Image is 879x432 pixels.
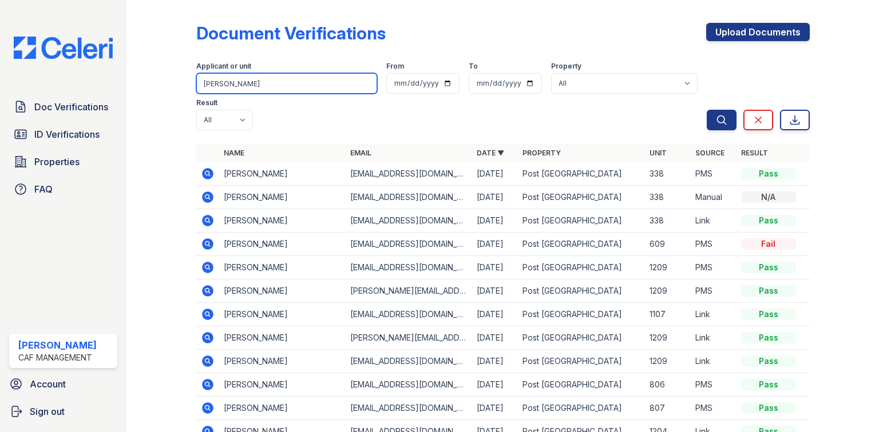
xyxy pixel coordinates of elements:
[691,279,737,303] td: PMS
[518,162,644,186] td: Post [GEOGRAPHIC_DATA]
[691,373,737,397] td: PMS
[691,256,737,279] td: PMS
[645,350,691,373] td: 1209
[472,256,518,279] td: [DATE]
[472,209,518,233] td: [DATE]
[219,233,346,256] td: [PERSON_NAME]
[472,279,518,303] td: [DATE]
[518,256,644,279] td: Post [GEOGRAPHIC_DATA]
[477,149,504,157] a: Date ▼
[5,400,122,423] a: Sign out
[645,186,691,209] td: 338
[196,62,251,71] label: Applicant or unit
[219,397,346,420] td: [PERSON_NAME]
[741,149,768,157] a: Result
[691,186,737,209] td: Manual
[5,37,122,59] img: CE_Logo_Blue-a8612792a0a2168367f1c8372b55b34899dd931a85d93a1a3d3e32e68fde9ad4.png
[741,309,796,320] div: Pass
[346,162,472,186] td: [EMAIL_ADDRESS][DOMAIN_NAME]
[691,350,737,373] td: Link
[346,279,472,303] td: [PERSON_NAME][EMAIL_ADDRESS][DOMAIN_NAME]
[645,326,691,350] td: 1209
[5,373,122,395] a: Account
[34,100,108,114] span: Doc Verifications
[645,303,691,326] td: 1107
[551,62,581,71] label: Property
[346,373,472,397] td: [EMAIL_ADDRESS][DOMAIN_NAME]
[472,162,518,186] td: [DATE]
[741,191,796,203] div: N/A
[518,373,644,397] td: Post [GEOGRAPHIC_DATA]
[741,402,796,414] div: Pass
[741,285,796,297] div: Pass
[196,23,386,43] div: Document Verifications
[224,149,244,157] a: Name
[518,233,644,256] td: Post [GEOGRAPHIC_DATA]
[472,326,518,350] td: [DATE]
[219,279,346,303] td: [PERSON_NAME]
[518,326,644,350] td: Post [GEOGRAPHIC_DATA]
[346,256,472,279] td: [EMAIL_ADDRESS][DOMAIN_NAME]
[30,377,66,391] span: Account
[350,149,371,157] a: Email
[691,397,737,420] td: PMS
[645,373,691,397] td: 806
[346,397,472,420] td: [EMAIL_ADDRESS][DOMAIN_NAME]
[386,62,404,71] label: From
[691,326,737,350] td: Link
[645,209,691,233] td: 338
[645,233,691,256] td: 609
[196,73,377,94] input: Search by name, email, or unit number
[691,303,737,326] td: Link
[691,162,737,186] td: PMS
[472,303,518,326] td: [DATE]
[741,262,796,273] div: Pass
[9,178,117,201] a: FAQ
[741,332,796,343] div: Pass
[472,233,518,256] td: [DATE]
[518,397,644,420] td: Post [GEOGRAPHIC_DATA]
[741,215,796,226] div: Pass
[472,186,518,209] td: [DATE]
[522,149,561,157] a: Property
[741,238,796,250] div: Fail
[472,373,518,397] td: [DATE]
[650,149,667,157] a: Unit
[645,162,691,186] td: 338
[741,379,796,390] div: Pass
[645,279,691,303] td: 1209
[469,62,478,71] label: To
[472,397,518,420] td: [DATE]
[346,209,472,233] td: [EMAIL_ADDRESS][DOMAIN_NAME]
[645,397,691,420] td: 807
[518,350,644,373] td: Post [GEOGRAPHIC_DATA]
[9,123,117,146] a: ID Verifications
[518,186,644,209] td: Post [GEOGRAPHIC_DATA]
[741,168,796,179] div: Pass
[645,256,691,279] td: 1209
[346,233,472,256] td: [EMAIL_ADDRESS][DOMAIN_NAME]
[691,209,737,233] td: Link
[219,373,346,397] td: [PERSON_NAME]
[219,303,346,326] td: [PERSON_NAME]
[34,182,53,196] span: FAQ
[472,350,518,373] td: [DATE]
[219,162,346,186] td: [PERSON_NAME]
[691,233,737,256] td: PMS
[518,303,644,326] td: Post [GEOGRAPHIC_DATA]
[9,150,117,173] a: Properties
[695,149,724,157] a: Source
[9,95,117,118] a: Doc Verifications
[219,186,346,209] td: [PERSON_NAME]
[34,127,100,141] span: ID Verifications
[219,209,346,233] td: [PERSON_NAME]
[346,350,472,373] td: [EMAIL_ADDRESS][DOMAIN_NAME]
[518,209,644,233] td: Post [GEOGRAPHIC_DATA]
[346,326,472,350] td: [PERSON_NAME][EMAIL_ADDRESS][DOMAIN_NAME]
[518,279,644,303] td: Post [GEOGRAPHIC_DATA]
[18,338,97,352] div: [PERSON_NAME]
[34,155,80,169] span: Properties
[196,98,217,107] label: Result
[346,186,472,209] td: [EMAIL_ADDRESS][DOMAIN_NAME]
